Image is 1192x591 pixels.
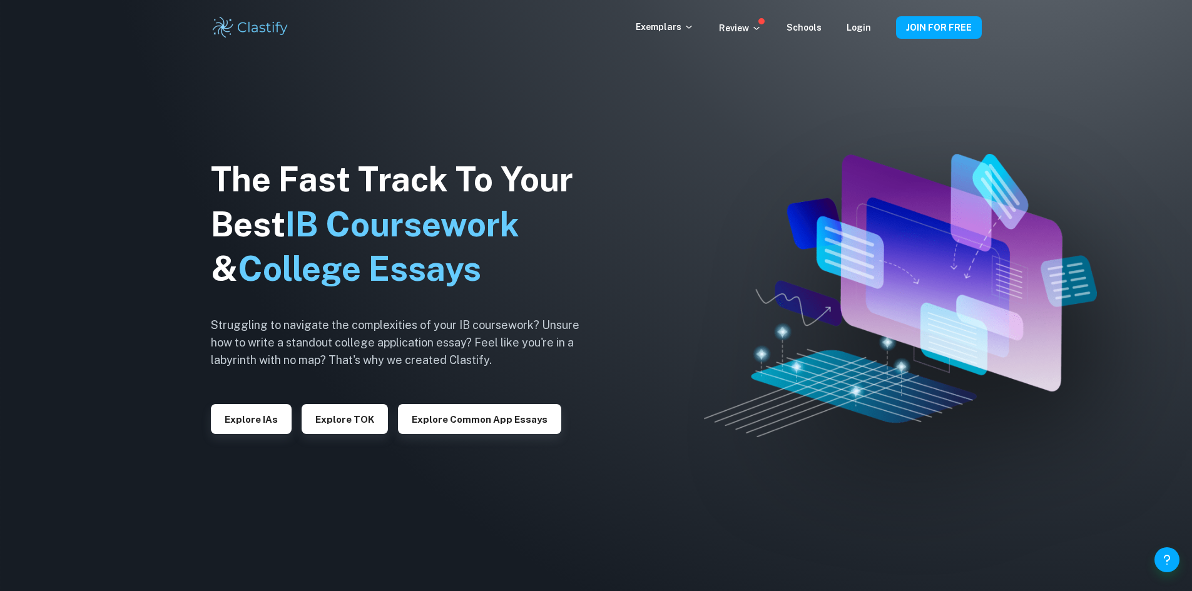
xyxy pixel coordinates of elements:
img: Clastify hero [704,154,1097,438]
h1: The Fast Track To Your Best & [211,157,599,292]
button: Help and Feedback [1154,547,1179,572]
a: Explore IAs [211,413,292,425]
button: Explore TOK [302,404,388,434]
button: Explore IAs [211,404,292,434]
button: Explore Common App essays [398,404,561,434]
a: Explore TOK [302,413,388,425]
p: Review [719,21,762,35]
span: College Essays [238,249,481,288]
h6: Struggling to navigate the complexities of your IB coursework? Unsure how to write a standout col... [211,316,599,369]
a: Explore Common App essays [398,413,561,425]
a: Schools [787,23,822,33]
p: Exemplars [636,20,694,34]
button: JOIN FOR FREE [896,16,982,39]
a: Login [847,23,871,33]
span: IB Coursework [285,205,519,244]
img: Clastify logo [211,15,290,40]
